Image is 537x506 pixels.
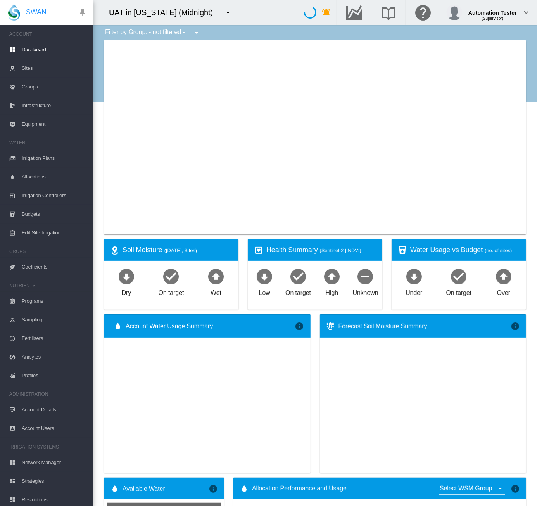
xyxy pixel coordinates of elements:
[22,400,87,419] span: Account Details
[9,279,87,292] span: NUTRIENTS
[326,322,335,331] md-icon: icon-thermometer-lines
[22,78,87,96] span: Groups
[9,441,87,453] span: IRRIGATION SYSTEMS
[117,267,136,286] md-icon: icon-arrow-down-bold-circle
[162,267,180,286] md-icon: icon-checkbox-marked-circle
[497,286,510,297] div: Over
[220,5,236,20] button: icon-menu-down
[99,25,207,40] div: Filter by Group: - not filtered -
[320,248,361,253] span: (Sentinel-2 | NDVI)
[289,267,307,286] md-icon: icon-checkbox-marked-circle
[405,267,423,286] md-icon: icon-arrow-down-bold-circle
[446,286,471,297] div: On target
[110,246,119,255] md-icon: icon-map-marker-radius
[22,292,87,310] span: Programs
[22,472,87,490] span: Strategies
[353,286,378,297] div: Unknown
[22,168,87,186] span: Allocations
[345,8,363,17] md-icon: Go to the Data Hub
[511,484,520,494] md-icon: icon-information
[326,286,338,297] div: High
[240,484,249,494] md-icon: icon-water
[259,286,270,297] div: Low
[22,205,87,224] span: Budgets
[323,267,341,286] md-icon: icon-arrow-up-bold-circle
[123,245,232,255] div: Soil Moisture
[521,8,531,17] md-icon: icon-chevron-down
[122,286,131,297] div: Dry
[189,25,204,40] button: icon-menu-down
[9,28,87,40] span: ACCOUNT
[406,286,422,297] div: Under
[22,453,87,472] span: Network Manager
[78,8,87,17] md-icon: icon-pin
[8,4,20,21] img: SWAN-Landscape-Logo-Colour-drop.png
[414,8,432,17] md-icon: Click here for help
[209,484,218,494] md-icon: icon-information
[211,286,221,297] div: Wet
[22,115,87,133] span: Equipment
[26,7,47,17] span: SWAN
[22,366,87,385] span: Profiles
[22,224,87,242] span: Edit Site Irrigation
[9,245,87,258] span: CROPS
[356,267,375,286] md-icon: icon-minus-circle
[468,6,517,14] div: Automation Tester
[482,16,503,21] span: (Supervisor)
[126,322,295,331] span: Account Water Usage Summary
[447,5,462,20] img: profile.jpg
[439,483,505,495] md-select: {{'ALLOCATION.SELECT_GROUP' | i18next}}
[22,310,87,329] span: Sampling
[254,246,263,255] md-icon: icon-heart-box-outline
[9,388,87,400] span: ADMINISTRATION
[319,5,334,20] button: icon-bell-ring
[22,329,87,348] span: Fertilisers
[9,137,87,149] span: WATER
[266,245,376,255] div: Health Summary
[223,8,233,17] md-icon: icon-menu-down
[449,267,468,286] md-icon: icon-checkbox-marked-circle
[22,149,87,168] span: Irrigation Plans
[164,248,197,253] span: ([DATE], Sites)
[410,245,520,255] div: Water Usage vs Budget
[22,419,87,438] span: Account Users
[379,8,398,17] md-icon: Search the knowledge base
[113,322,123,331] md-icon: icon-water
[511,322,520,331] md-icon: icon-information
[159,286,184,297] div: On target
[192,28,201,37] md-icon: icon-menu-down
[123,485,165,493] span: Available Water
[322,8,331,17] md-icon: icon-bell-ring
[398,246,407,255] md-icon: icon-cup-water
[255,267,274,286] md-icon: icon-arrow-down-bold-circle
[22,96,87,115] span: Infrastructure
[110,484,119,494] md-icon: icon-water
[295,322,304,331] md-icon: icon-information
[285,286,311,297] div: On target
[109,7,220,18] div: UAT in [US_STATE] (Midnight)
[22,348,87,366] span: Analytes
[252,484,347,494] span: Allocation Performance and Usage
[494,267,513,286] md-icon: icon-arrow-up-bold-circle
[207,267,225,286] md-icon: icon-arrow-up-bold-circle
[22,258,87,276] span: Coefficients
[338,322,511,331] div: Forecast Soil Moisture Summary
[22,186,87,205] span: Irrigation Controllers
[22,40,87,59] span: Dashboard
[485,248,512,253] span: (no. of sites)
[22,59,87,78] span: Sites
